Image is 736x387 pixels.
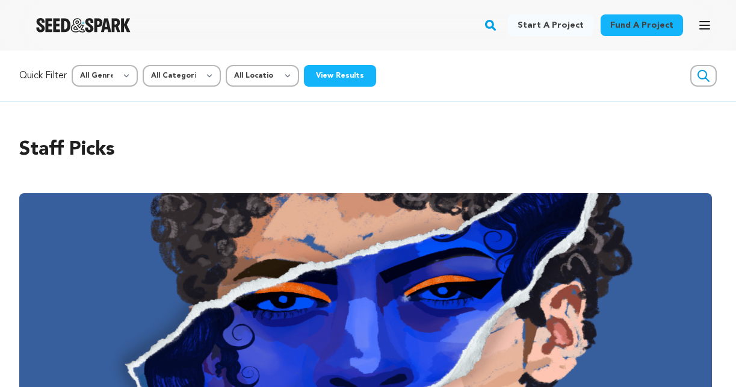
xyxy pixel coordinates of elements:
button: View Results [304,65,376,87]
a: Fund a project [601,14,683,36]
a: Start a project [508,14,593,36]
a: Seed&Spark Homepage [36,18,131,33]
p: Quick Filter [19,69,67,83]
img: Seed&Spark Logo Dark Mode [36,18,131,33]
h2: Staff Picks [19,135,717,164]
